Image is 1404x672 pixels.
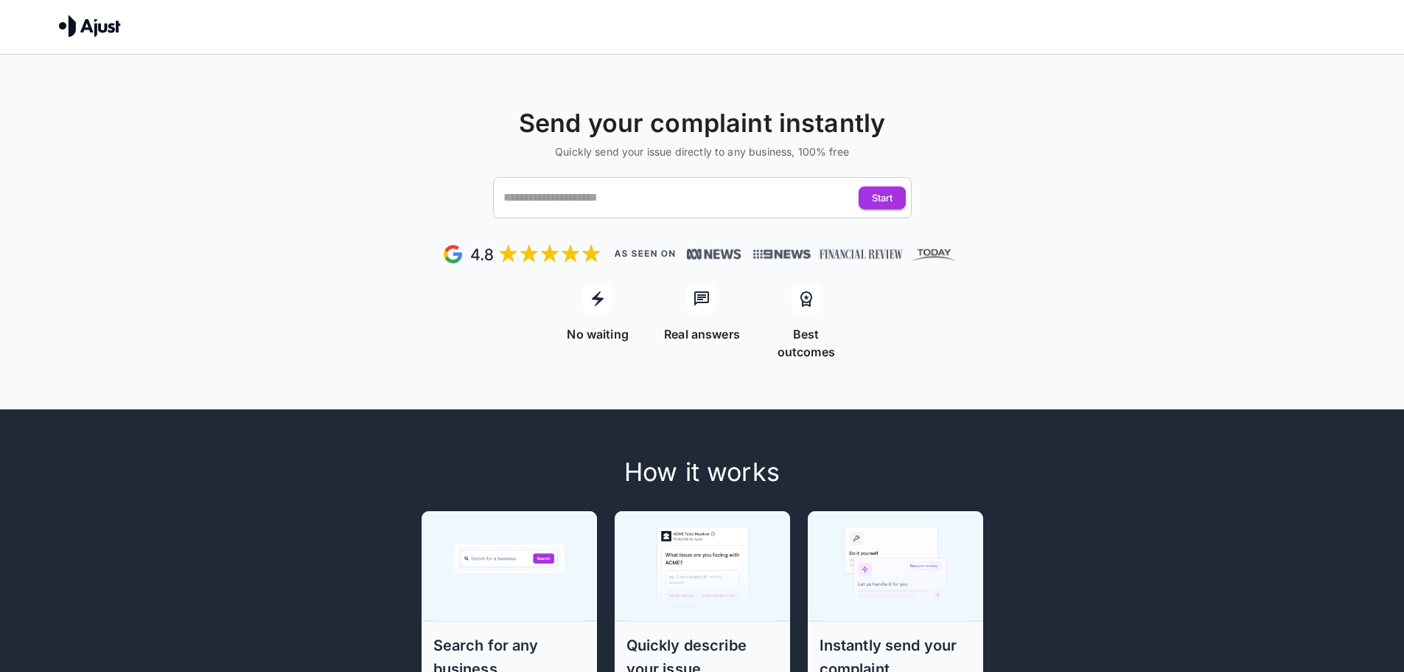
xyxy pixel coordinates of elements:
[763,325,849,361] p: Best outcomes
[614,250,675,257] img: As seen on
[6,145,1398,159] h6: Quickly send your issue directly to any business, 100% free
[687,247,741,262] img: News, Financial Review, Today
[59,15,121,37] img: Ajust
[6,108,1398,139] h4: Send your complaint instantly
[436,510,583,621] img: Step 1
[442,242,602,266] img: Google Review - 5 stars
[859,187,906,209] button: Start
[629,510,776,621] img: Step 2
[325,457,1080,488] h4: How it works
[747,244,963,264] img: News, Financial Review, Today
[567,325,629,343] p: No waiting
[822,510,969,621] img: Step 3
[664,325,740,343] p: Real answers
